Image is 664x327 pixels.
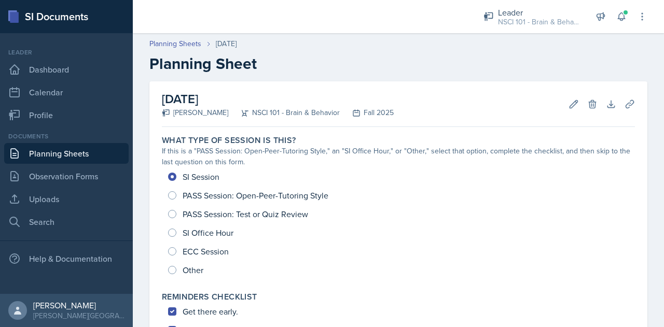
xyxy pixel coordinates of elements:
div: NSCI 101 - Brain & Behavior / Fall 2025 [498,17,581,27]
label: What type of session is this? [162,135,296,146]
a: Planning Sheets [149,38,201,49]
div: NSCI 101 - Brain & Behavior [228,107,340,118]
div: Leader [498,6,581,19]
div: [PERSON_NAME] [33,300,125,310]
a: Observation Forms [4,166,129,187]
a: Planning Sheets [4,143,129,164]
a: Dashboard [4,59,129,80]
h2: Planning Sheet [149,54,647,73]
div: Help & Documentation [4,248,129,269]
div: [PERSON_NAME][GEOGRAPHIC_DATA] [33,310,125,321]
div: [PERSON_NAME] [162,107,228,118]
div: [DATE] [216,38,237,49]
div: Fall 2025 [340,107,394,118]
div: Documents [4,132,129,141]
a: Profile [4,105,129,125]
a: Uploads [4,189,129,209]
a: Search [4,211,129,232]
h2: [DATE] [162,90,394,108]
label: Reminders Checklist [162,292,257,302]
div: Leader [4,48,129,57]
div: If this is a "PASS Session: Open-Peer-Tutoring Style," an "SI Office Hour," or "Other," select th... [162,146,635,167]
a: Calendar [4,82,129,103]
